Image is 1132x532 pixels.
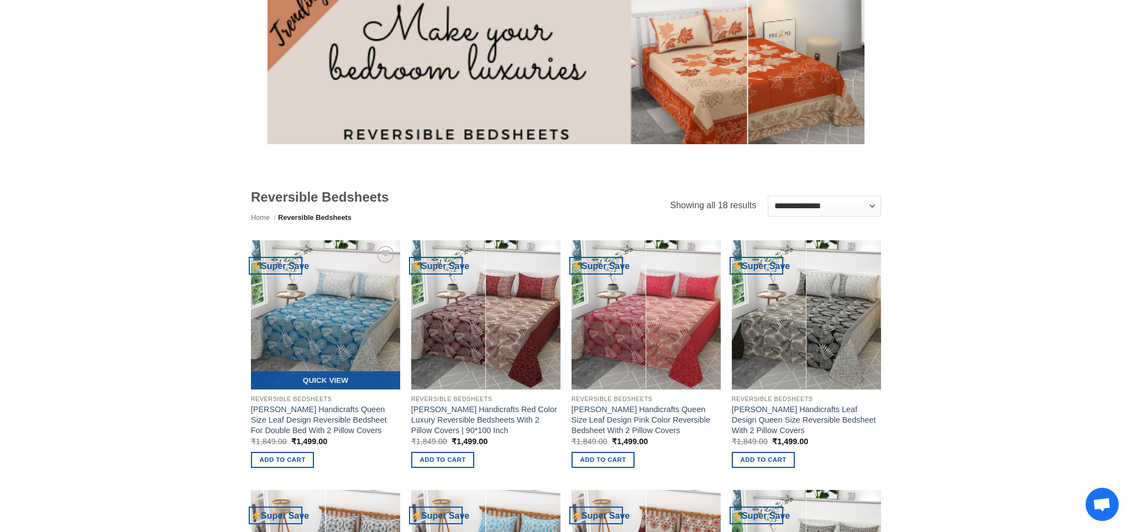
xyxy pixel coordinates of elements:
select: Shop order [768,196,881,217]
span: ₹ [572,437,577,446]
a: Open chat [1086,488,1119,521]
button: Wishlist [377,246,394,263]
a: Quick View [251,371,400,390]
a: [PERSON_NAME] Handicrafts Queen Size Leaf Design Pink Color Reversible Bedsheet With 2 Pillow Covers [572,404,721,435]
bdi: 1,849.00 [251,437,287,446]
p: Reversible Bedsheets [572,396,721,403]
a: [PERSON_NAME] Handicrafts Red Color Luxury Reversible Bedsheets With 2 Pillow Covers | 90*100 Inch [411,404,560,435]
span: ₹ [411,437,416,446]
bdi: 1,849.00 [411,437,447,446]
bdi: 1,499.00 [612,437,648,446]
a: Add to cart: “Kritarth Handicrafts Red Color Luxury Reversible Bedsheets With 2 Pillow Covers | 9... [411,452,475,468]
h1: Reversible Bedsheets [251,188,670,206]
img: Pink Colour Bedsheet [572,240,721,389]
p: Reversible Bedsheets [411,396,560,403]
p: Reversible Bedsheets [251,396,400,403]
img: premium bed sheets [251,240,400,389]
bdi: 1,849.00 [572,437,607,446]
p: Showing all 18 results [670,198,757,213]
bdi: 1,499.00 [452,437,488,446]
span: ₹ [612,437,617,446]
a: Add to cart: “Kritarth Handicrafts Queen Size Leaf Design Reversible Bedsheet For Double Bed With... [251,452,315,468]
span: / [274,213,276,222]
img: Cotton reversible bedsheet [732,240,881,389]
nav: Breadcrumb [251,212,670,223]
bdi: 1,849.00 [732,437,768,446]
p: Reversible Bedsheets [732,396,881,403]
span: ₹ [732,437,737,446]
span: ₹ [772,437,777,446]
bdi: 1,499.00 [291,437,327,446]
span: ₹ [452,437,457,446]
bdi: 1,499.00 [772,437,808,446]
a: Add to cart: “Kritarth Handicrafts Leaf Design Queen Size Reversible Bedsheet With 2 Pillow Covers” [732,452,795,468]
img: Luxury Bedsheets [411,240,560,389]
a: [PERSON_NAME] Handicrafts Leaf Design Queen Size Reversible Bedsheet With 2 Pillow Covers [732,404,881,435]
a: Home [251,213,270,222]
a: Add to cart: “Kritarth Handicrafts Queen Size Leaf Design Pink Color Reversible Bedsheet With 2 P... [572,452,635,468]
span: ₹ [291,437,296,446]
span: ₹ [251,437,256,446]
a: [PERSON_NAME] Handicrafts Queen Size Leaf Design Reversible Bedsheet For Double Bed With 2 Pillow... [251,404,400,435]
